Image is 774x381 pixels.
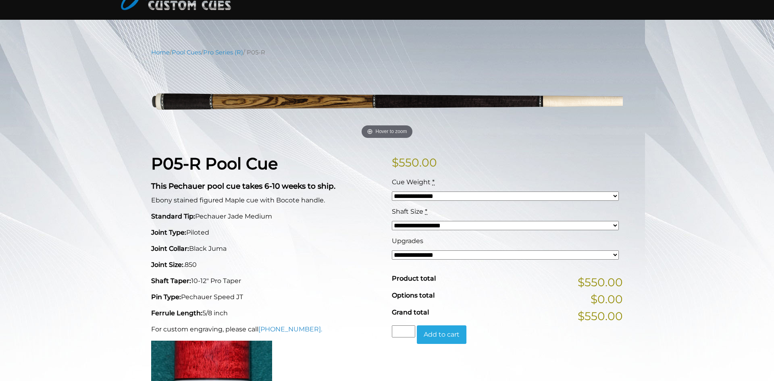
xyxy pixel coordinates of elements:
span: Product total [392,275,436,282]
bdi: 550.00 [392,156,437,169]
span: $550.00 [578,308,623,325]
span: Grand total [392,308,429,316]
strong: This Pechauer pool cue takes 6-10 weeks to ship. [151,181,335,191]
strong: Ferrule Length: [151,309,202,317]
p: 10-12" Pro Taper [151,276,382,286]
nav: Breadcrumb [151,48,623,57]
span: Cue Weight [392,178,431,186]
strong: Pin Type: [151,293,181,301]
strong: Joint Size: [151,261,183,269]
a: Hover to zoom [151,63,623,142]
p: Pechauer Speed JT [151,292,382,302]
p: 5/8 inch [151,308,382,318]
abbr: required [425,208,427,215]
span: $550.00 [578,274,623,291]
a: [PHONE_NUMBER]. [258,325,322,333]
p: .850 [151,260,382,270]
button: Add to cart [417,325,466,344]
span: $ [392,156,399,169]
p: For custom engraving, please call [151,325,382,334]
strong: Joint Type: [151,229,186,236]
strong: Standard Tip: [151,212,195,220]
p: Piloted [151,228,382,237]
span: $0.00 [591,291,623,308]
strong: P05-R Pool Cue [151,154,278,173]
strong: Joint Collar: [151,245,189,252]
a: Pool Cues [172,49,201,56]
img: P05-N.png [151,63,623,142]
p: Ebony stained figured Maple cue with Bocote handle. [151,196,382,205]
span: Upgrades [392,237,423,245]
p: Pechauer Jade Medium [151,212,382,221]
span: Options total [392,291,435,299]
input: Product quantity [392,325,415,337]
strong: Shaft Taper: [151,277,191,285]
abbr: required [432,178,435,186]
p: Black Juma [151,244,382,254]
a: Pro Series (R) [203,49,243,56]
a: Home [151,49,170,56]
span: Shaft Size [392,208,423,215]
